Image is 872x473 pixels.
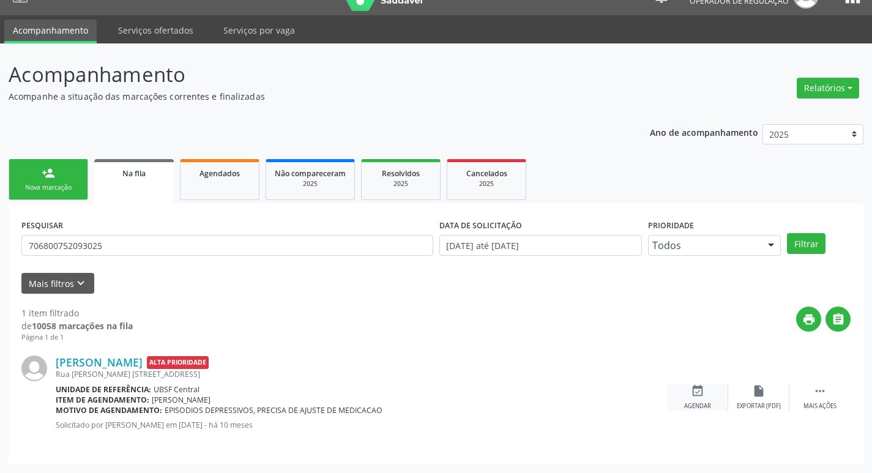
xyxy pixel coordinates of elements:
[18,183,79,192] div: Nova marcação
[439,216,522,235] label: DATA DE SOLICITAÇÃO
[275,168,346,179] span: Não compareceram
[456,179,517,188] div: 2025
[650,124,758,140] p: Ano de acompanhamento
[21,273,94,294] button: Mais filtroskeyboard_arrow_down
[752,384,766,398] i: insert_drive_file
[21,235,433,256] input: Nome, CNS
[42,166,55,180] div: person_add
[382,168,420,179] span: Resolvidos
[803,402,837,411] div: Mais ações
[825,307,851,332] button: 
[21,332,133,343] div: Página 1 de 1
[32,320,133,332] strong: 10058 marcações na fila
[56,395,149,405] b: Item de agendamento:
[802,313,816,326] i: print
[56,420,667,430] p: Solicitado por [PERSON_NAME] em [DATE] - há 10 meses
[652,239,756,251] span: Todos
[813,384,827,398] i: 
[122,168,146,179] span: Na fila
[152,395,211,405] span: [PERSON_NAME]
[370,179,431,188] div: 2025
[56,384,151,395] b: Unidade de referência:
[21,319,133,332] div: de
[165,405,382,415] span: EPISODIOS DEPRESSIVOS, PRECISA DE AJUSTE DE MEDICACAO
[832,313,845,326] i: 
[56,356,143,369] a: [PERSON_NAME]
[147,356,209,369] span: Alta Prioridade
[439,235,642,256] input: Selecione um intervalo
[21,307,133,319] div: 1 item filtrado
[797,78,859,99] button: Relatórios
[110,20,202,41] a: Serviços ofertados
[154,384,199,395] span: UBSF Central
[684,402,711,411] div: Agendar
[56,369,667,379] div: Rua [PERSON_NAME] [STREET_ADDRESS]
[199,168,240,179] span: Agendados
[74,277,88,290] i: keyboard_arrow_down
[787,233,825,254] button: Filtrar
[466,168,507,179] span: Cancelados
[737,402,781,411] div: Exportar (PDF)
[9,90,607,103] p: Acompanhe a situação das marcações correntes e finalizadas
[275,179,346,188] div: 2025
[648,216,694,235] label: Prioridade
[21,356,47,381] img: img
[56,405,162,415] b: Motivo de agendamento:
[9,59,607,90] p: Acompanhamento
[796,307,821,332] button: print
[215,20,304,41] a: Serviços por vaga
[21,216,63,235] label: PESQUISAR
[691,384,704,398] i: event_available
[4,20,97,43] a: Acompanhamento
